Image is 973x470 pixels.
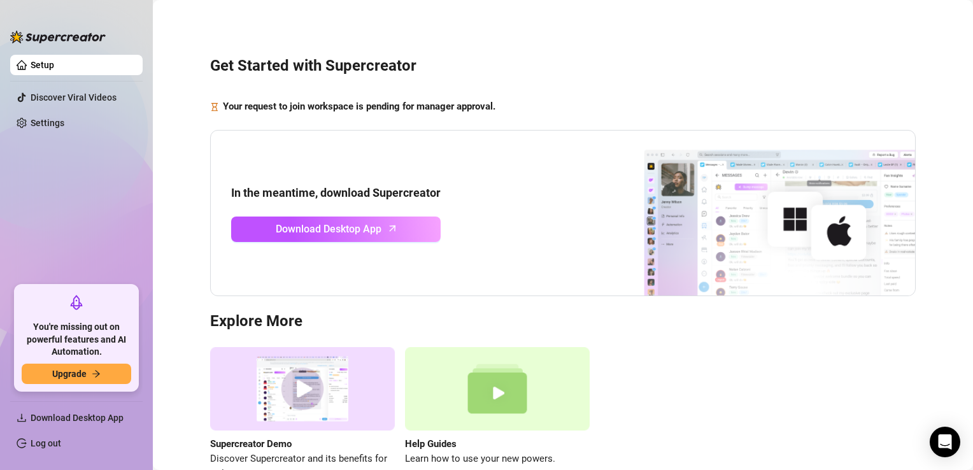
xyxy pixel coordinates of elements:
[210,99,219,115] span: hourglass
[22,364,131,384] button: Upgradearrow-right
[276,221,381,237] span: Download Desktop App
[231,217,441,242] a: Download Desktop Apparrow-up
[405,438,457,450] strong: Help Guides
[210,56,916,76] h3: Get Started with Supercreator
[31,118,64,128] a: Settings
[385,221,400,236] span: arrow-up
[10,31,106,43] img: logo-BBDzfeDw.svg
[31,60,54,70] a: Setup
[210,311,916,332] h3: Explore More
[69,295,84,310] span: rocket
[231,186,441,199] strong: In the meantime, download Supercreator
[930,427,960,457] div: Open Intercom Messenger
[31,413,124,423] span: Download Desktop App
[92,369,101,378] span: arrow-right
[210,347,395,431] img: supercreator demo
[405,452,590,467] span: Learn how to use your new powers.
[31,92,117,103] a: Discover Viral Videos
[597,131,915,296] img: download app
[405,347,590,431] img: help guides
[22,321,131,359] span: You're missing out on powerful features and AI Automation.
[210,438,292,450] strong: Supercreator Demo
[31,438,61,448] a: Log out
[223,101,495,112] strong: Your request to join workspace is pending for manager approval.
[17,413,27,423] span: download
[52,369,87,379] span: Upgrade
